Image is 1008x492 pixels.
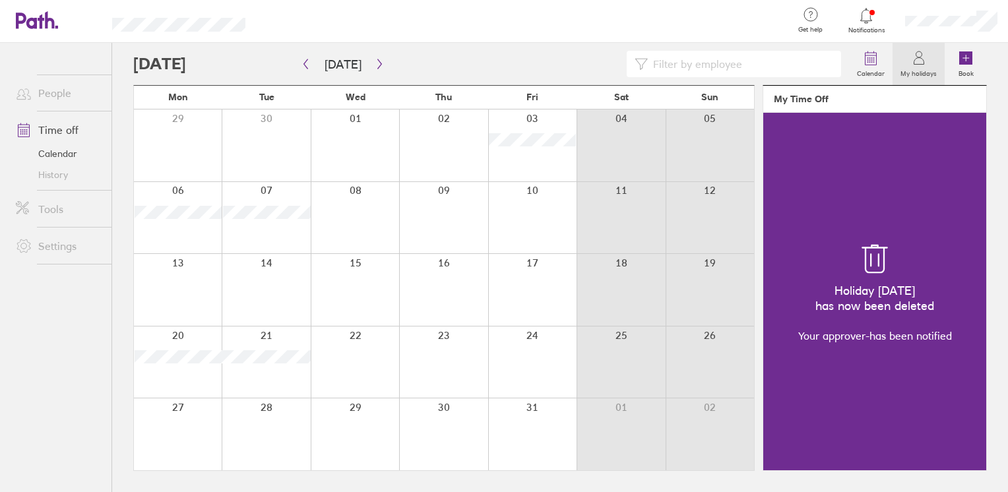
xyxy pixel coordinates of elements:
button: [DATE] [314,53,372,75]
span: Notifications [845,26,888,34]
label: My holidays [893,66,945,78]
a: Calendar [5,143,111,164]
a: Book [945,43,987,85]
a: Settings [5,233,111,259]
a: Calendar [849,43,893,85]
a: Notifications [845,7,888,34]
header: My Time Off [763,86,986,113]
span: Tue [259,92,274,102]
span: Fri [526,92,538,102]
label: Book [951,66,982,78]
span: Mon [168,92,188,102]
input: Filter by employee [648,51,834,77]
a: My holidays [893,43,945,85]
a: Tools [5,196,111,222]
span: Thu [435,92,452,102]
span: Sun [701,92,718,102]
a: People [5,80,111,106]
div: Holiday [DATE] has now been deleted [815,283,934,314]
span: Wed [346,92,365,102]
label: Calendar [849,66,893,78]
a: Time off [5,117,111,143]
div: Your approver - has been notified [798,329,952,342]
a: History [5,164,111,185]
span: Get help [789,26,832,34]
span: Sat [614,92,629,102]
